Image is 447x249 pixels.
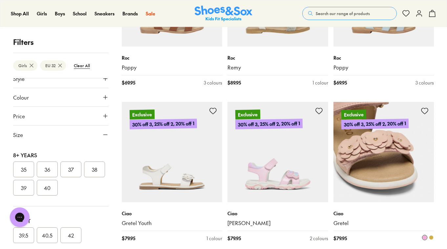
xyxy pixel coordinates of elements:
[60,227,81,243] button: 42
[206,235,222,242] div: 1 colour
[13,180,34,196] button: 39
[122,54,223,61] p: Roc
[122,79,135,86] span: $ 69.95
[37,162,58,177] button: 36
[13,151,109,159] div: 8+ Years
[333,54,434,61] p: Roc
[227,54,328,61] p: Roc
[55,10,65,17] a: Boys
[333,210,434,217] p: Ciao
[13,37,109,48] p: Filters
[310,235,328,242] div: 2 colours
[13,217,109,225] div: Adult
[333,235,347,242] span: $ 79.95
[13,107,109,125] button: Price
[122,220,223,227] a: Gretel Youth
[312,79,328,86] div: 1 colour
[227,220,328,227] a: [PERSON_NAME]
[195,6,252,22] a: Shoes & Sox
[146,10,155,17] a: Sale
[13,88,109,106] button: Colour
[13,162,34,177] button: 35
[73,10,87,17] a: School
[129,109,154,119] p: Exclusive
[122,235,135,242] span: $ 79.95
[84,162,105,177] button: 38
[122,210,223,217] p: Ciao
[7,205,33,229] iframe: Gorgias live chat messenger
[227,64,328,71] a: Remy
[235,109,260,119] p: Exclusive
[204,79,222,86] div: 3 colours
[37,10,47,17] a: Girls
[415,79,434,86] div: 3 colours
[60,162,81,177] button: 37
[13,227,34,243] button: 39.5
[227,235,241,242] span: $ 79.95
[13,131,23,139] span: Size
[13,60,37,71] btn: Girls
[341,118,409,130] p: 30% off 3, 25% off 2, 20% off 1
[11,10,29,17] a: Shop All
[227,102,328,202] a: Exclusive30% off 3, 25% off 2, 20% off 1
[13,69,109,88] button: Style
[227,210,328,217] p: Ciao
[122,10,138,17] a: Brands
[333,220,434,227] a: Gretel
[302,7,397,20] button: Search our range of products
[333,64,434,71] a: Poppy
[13,75,25,83] span: Style
[37,180,58,196] button: 40
[333,79,347,86] span: $ 69.95
[95,10,115,17] a: Sneakers
[122,64,223,71] a: Poppy
[13,93,29,101] span: Colour
[235,119,303,129] p: 30% off 3, 25% off 2, 20% off 1
[40,60,66,71] btn: EU 32
[227,79,241,86] span: $ 89.95
[13,125,109,144] button: Size
[195,6,252,22] img: SNS_Logo_Responsive.svg
[13,112,25,120] span: Price
[122,102,223,202] a: Exclusive30% off 3, 25% off 2, 20% off 1
[341,109,366,120] p: Exclusive
[129,119,197,129] p: 30% off 3, 25% off 2, 20% off 1
[37,227,58,243] button: 40.5
[333,102,434,202] a: Exclusive30% off 3, 25% off 2, 20% off 1
[316,10,370,16] span: Search our range of products
[69,60,95,71] btn: Clear All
